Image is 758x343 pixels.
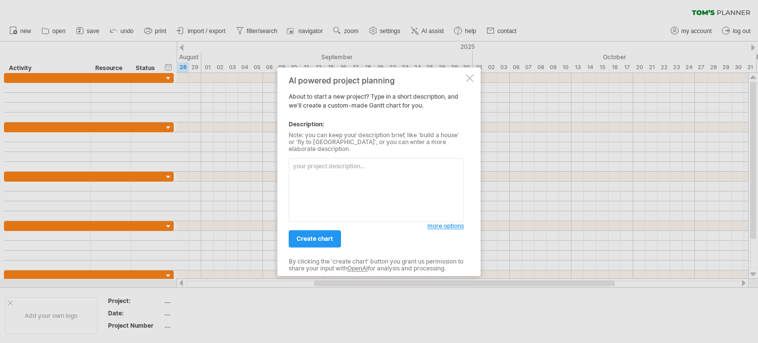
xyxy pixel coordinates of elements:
span: create chart [297,235,333,242]
div: AI powered project planning [289,76,464,85]
a: more options [427,222,464,230]
div: By clicking the 'create chart' button you grant us permission to share your input with for analys... [289,258,464,272]
a: OpenAI [347,265,368,272]
div: Description: [289,120,464,129]
div: Note: you can keep your description brief, like 'build a house' or 'fly to [GEOGRAPHIC_DATA]', or... [289,132,464,153]
span: more options [427,222,464,229]
a: create chart [289,230,341,247]
div: About to start a new project? Type in a short description, and we'll create a custom-made Gantt c... [289,76,464,267]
